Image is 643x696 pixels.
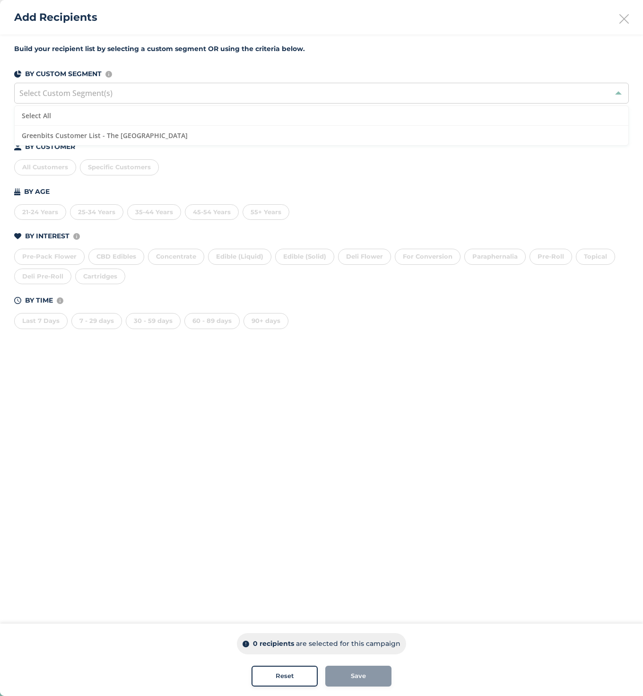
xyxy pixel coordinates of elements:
span: Reset [276,671,294,681]
div: Deli Flower [338,249,391,265]
div: 55+ Years [243,204,289,220]
img: icon-heart-dark-29e6356f.svg [14,233,21,240]
div: For Conversion [395,249,461,265]
button: Reset [252,666,318,687]
img: icon-cake-93b2a7b5.svg [14,188,20,195]
h2: Add Recipients [14,9,97,25]
div: 30 - 59 days [126,313,181,329]
div: Deli Pre-Roll [14,269,71,285]
span: Select Custom Segment(s) [19,88,113,98]
iframe: Chat Widget [596,651,643,696]
div: Topical [576,249,615,265]
p: BY CUSTOMER [25,142,75,152]
img: icon-time-dark-e6b1183b.svg [14,297,21,304]
div: 25-34 Years [70,204,123,220]
div: Cartridges [75,269,125,285]
li: Greenbits Customer List - The [GEOGRAPHIC_DATA] [15,126,628,145]
div: Edible (Solid) [275,249,334,265]
p: BY AGE [24,187,50,197]
img: icon-info-236977d2.svg [57,297,63,304]
p: BY CUSTOM SEGMENT [25,69,102,79]
div: CBD Edibles [88,249,144,265]
div: 45-54 Years [185,204,239,220]
div: Pre-Roll [530,249,572,265]
div: Edible (Liquid) [208,249,271,265]
div: Pre-Pack Flower [14,249,85,265]
img: icon-info-dark-48f6c5f3.svg [243,641,249,647]
div: 21-24 Years [14,204,66,220]
p: 0 recipients [253,639,294,649]
p: are selected for this campaign [296,639,400,649]
img: icon-segments-dark-074adb27.svg [14,70,21,78]
div: 90+ days [243,313,288,329]
div: Paraphernalia [464,249,526,265]
p: BY TIME [25,296,53,305]
img: icon-info-236977d2.svg [105,71,112,78]
img: icon-info-236977d2.svg [73,233,80,240]
div: 60 - 89 days [184,313,240,329]
div: Concentrate [148,249,204,265]
div: Last 7 Days [14,313,68,329]
p: BY INTEREST [25,231,70,241]
img: icon-person-dark-ced50e5f.svg [14,143,21,150]
span: Specific Customers [88,163,151,171]
label: Build your recipient list by selecting a custom segment OR using the criteria below. [14,44,629,54]
div: 7 - 29 days [71,313,122,329]
div: 35-44 Years [127,204,181,220]
div: All Customers [14,159,76,175]
li: Select All [15,106,628,126]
